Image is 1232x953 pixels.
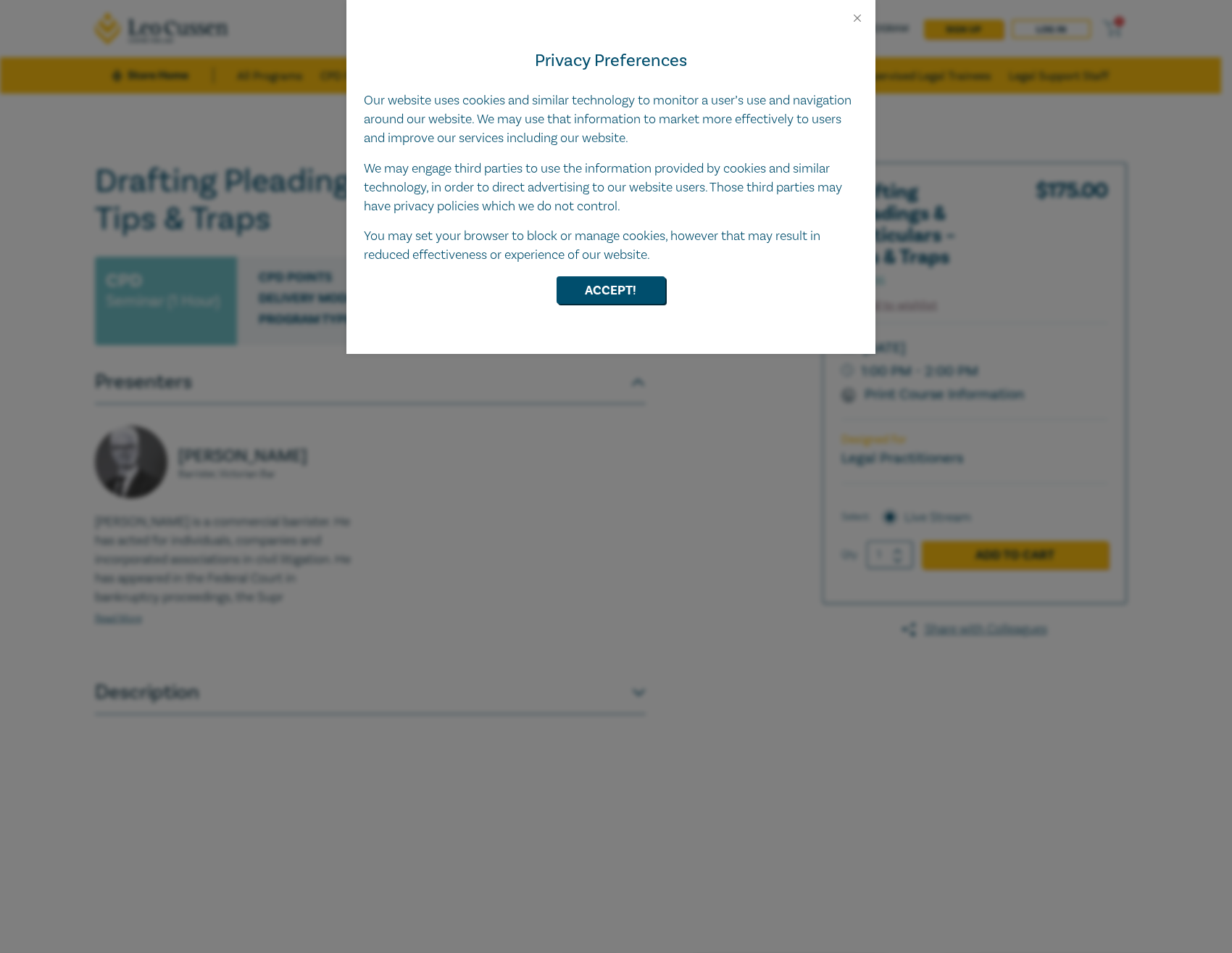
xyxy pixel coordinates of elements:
h4: Privacy Preferences [364,48,858,74]
button: Accept! [557,276,665,304]
p: Our website uses cookies and similar technology to monitor a user’s use and navigation around our... [364,91,858,148]
button: Close [851,12,864,25]
p: You may set your browser to block or manage cookies, however that may result in reduced effective... [364,227,858,265]
p: We may engage third parties to use the information provided by cookies and similar technology, in... [364,160,858,216]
